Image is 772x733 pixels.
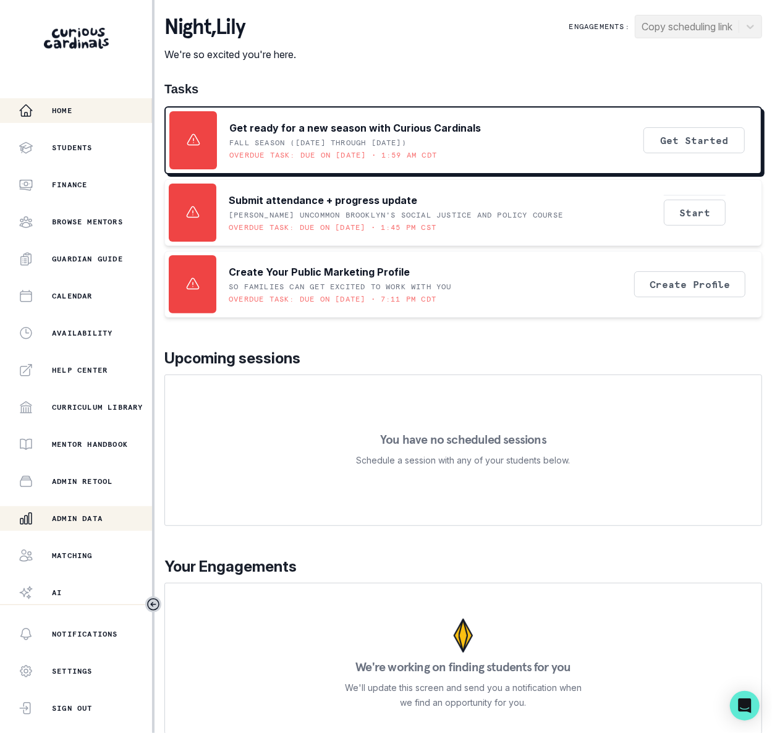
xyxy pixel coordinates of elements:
p: Home [52,106,72,116]
p: Upcoming sessions [164,347,762,370]
p: Mentor Handbook [52,439,128,449]
button: Toggle sidebar [145,596,161,612]
h1: Tasks [164,82,762,96]
p: Curriculum Library [52,402,143,412]
p: You have no scheduled sessions [380,433,546,446]
img: Curious Cardinals Logo [44,28,109,49]
p: night , Lily [164,15,296,40]
p: Overdue task: Due on [DATE] • 1:59 AM CDT [229,150,437,160]
p: Admin Retool [52,477,112,486]
p: Students [52,143,93,153]
p: Help Center [52,365,108,375]
p: Fall Season ([DATE] through [DATE]) [229,138,407,148]
p: We'll update this screen and send you a notification when we find an opportunity for you. [345,680,582,710]
p: We're working on finding students for you [355,661,571,673]
button: Create Profile [634,271,745,297]
p: Notifications [52,629,118,639]
p: Your Engagements [164,556,762,578]
button: Get Started [643,127,745,153]
p: Sign Out [52,703,93,713]
p: Create Your Public Marketing Profile [229,265,410,279]
p: Guardian Guide [52,254,123,264]
p: Engagements: [569,22,630,32]
p: Matching [52,551,93,561]
p: Calendar [52,291,93,301]
p: Settings [52,666,93,676]
p: SO FAMILIES CAN GET EXCITED TO WORK WITH YOU [229,282,452,292]
button: Start [664,200,726,226]
p: Schedule a session with any of your students below. [357,453,571,468]
p: Finance [52,180,87,190]
p: Overdue task: Due on [DATE] • 7:11 PM CDT [229,294,436,304]
div: Open Intercom Messenger [730,691,760,721]
p: Get ready for a new season with Curious Cardinals [229,121,481,135]
p: AI [52,588,62,598]
p: We're so excited you're here. [164,47,296,62]
p: Submit attendance + progress update [229,193,417,208]
p: Availability [52,328,112,338]
p: Admin Data [52,514,103,523]
p: Browse Mentors [52,217,123,227]
p: [PERSON_NAME] UNCOMMON Brooklyn's Social Justice and Policy Course [229,210,563,220]
p: Overdue task: Due on [DATE] • 1:45 PM CST [229,222,436,232]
